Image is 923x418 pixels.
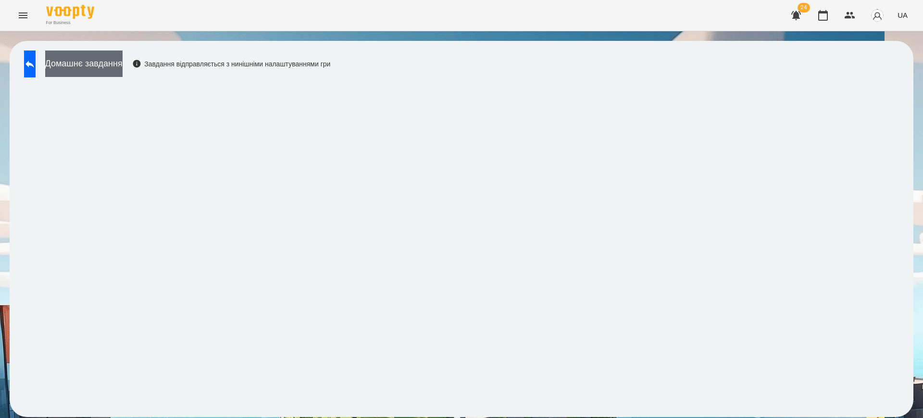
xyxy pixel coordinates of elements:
[46,20,94,26] span: For Business
[45,51,123,77] button: Домашнє завдання
[12,4,35,27] button: Menu
[798,3,810,13] span: 24
[894,6,911,24] button: UA
[871,9,884,22] img: avatar_s.png
[132,59,331,69] div: Завдання відправляється з нинішніми налаштуваннями гри
[46,5,94,19] img: Voopty Logo
[898,10,908,20] span: UA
